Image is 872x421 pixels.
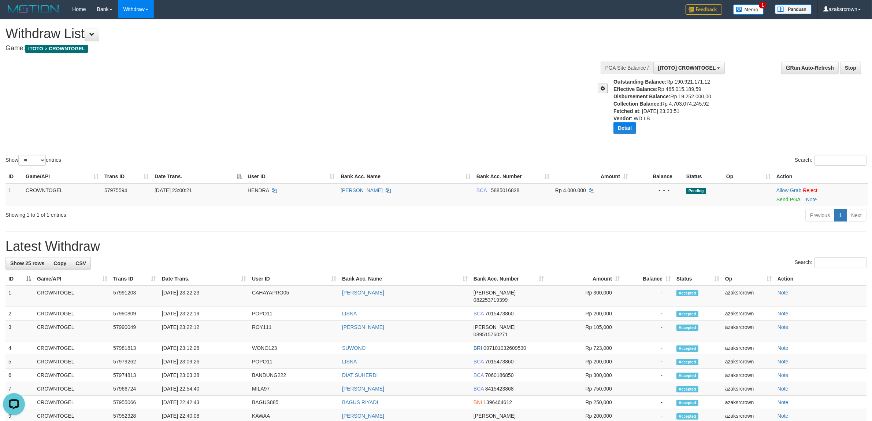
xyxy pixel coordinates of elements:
th: Op: activate to sort column ascending [723,170,773,183]
a: 1 [834,209,847,222]
th: Action [773,170,868,183]
a: BAGUS RIYADI [342,399,378,405]
th: ID: activate to sort column descending [5,272,34,286]
td: CROWNTOGEL [23,183,101,206]
th: Bank Acc. Name: activate to sort column ascending [338,170,474,183]
span: Copy [53,260,66,266]
td: ROY111 [249,321,339,341]
td: BANDUNG222 [249,369,339,382]
label: Show entries [5,155,61,166]
b: Effective Balance: [613,86,658,92]
span: Copy 089515760271 to clipboard [474,332,508,337]
a: Note [778,372,788,378]
a: Note [778,399,788,405]
th: Action [775,272,867,286]
span: [PERSON_NAME] [474,324,516,330]
th: Balance: activate to sort column ascending [623,272,674,286]
td: azaksrcrown [722,355,775,369]
td: - [623,369,674,382]
span: BCA [474,359,484,365]
button: [ITOTO] CROWNTOGEL [653,62,725,74]
button: Detail [613,122,636,134]
td: - [623,286,674,307]
a: Allow Grab [776,187,801,193]
span: BCA [474,311,484,316]
td: 57990809 [110,307,159,321]
span: Accepted [676,400,698,406]
span: BRI [474,345,482,351]
td: Rp 250,000 [547,396,623,409]
th: Bank Acc. Number: activate to sort column ascending [471,272,547,286]
span: · [776,187,803,193]
th: ID [5,170,23,183]
a: Note [778,311,788,316]
span: Pending [686,188,706,194]
img: MOTION_logo.png [5,4,61,15]
span: Accepted [676,345,698,352]
td: POPO11 [249,355,339,369]
th: Status: activate to sort column ascending [674,272,722,286]
td: azaksrcrown [722,369,775,382]
b: Vendor [613,116,631,121]
td: 3 [5,321,34,341]
td: azaksrcrown [722,286,775,307]
td: 2 [5,307,34,321]
th: Trans ID: activate to sort column ascending [110,272,159,286]
b: Fetched at [613,108,639,114]
span: BCA [476,187,487,193]
a: [PERSON_NAME] [342,290,384,296]
td: CROWNTOGEL [34,355,110,369]
td: [DATE] 22:54:40 [159,382,249,396]
td: azaksrcrown [722,382,775,396]
td: [DATE] 23:12:28 [159,341,249,355]
span: Copy 097101032609530 to clipboard [483,345,526,351]
td: CROWNTOGEL [34,286,110,307]
span: Accepted [676,413,698,420]
td: Rp 723,000 [547,341,623,355]
td: Rp 105,000 [547,321,623,341]
span: 57975594 [104,187,127,193]
th: Amount: activate to sort column ascending [547,272,623,286]
td: CROWNTOGEL [34,321,110,341]
td: 57991203 [110,286,159,307]
td: CAHAYAPRO05 [249,286,339,307]
span: CSV [75,260,86,266]
a: LISNA [342,359,357,365]
select: Showentries [18,155,46,166]
span: Accepted [676,290,698,296]
a: [PERSON_NAME] [341,187,383,193]
td: Rp 200,000 [547,355,623,369]
span: Accepted [676,386,698,392]
span: Accepted [676,311,698,317]
span: Copy 7060186850 to clipboard [485,372,514,378]
th: Game/API: activate to sort column ascending [34,272,110,286]
a: Stop [840,62,861,74]
th: Bank Acc. Name: activate to sort column ascending [339,272,471,286]
td: 57955066 [110,396,159,409]
td: [DATE] 23:22:12 [159,321,249,341]
a: CSV [71,257,91,270]
td: 1 [5,286,34,307]
b: Disbursement Balance: [613,94,671,99]
div: Rp 190.921.171,12 Rp 465.015.189,59 Rp 19.252.000,00 Rp 4.703.074.245,92 : [DATE] 23:23:51 : WD LB [613,78,728,139]
a: [PERSON_NAME] [342,386,384,392]
h1: Withdraw List [5,26,574,41]
a: Note [778,345,788,351]
h1: Latest Withdraw [5,239,867,254]
span: BCA [474,372,484,378]
td: - [623,355,674,369]
span: Copy 7015473860 to clipboard [485,359,514,365]
td: BAGUS885 [249,396,339,409]
th: Date Trans.: activate to sort column descending [152,170,245,183]
th: Op: activate to sort column ascending [722,272,775,286]
th: Amount: activate to sort column ascending [552,170,631,183]
th: User ID: activate to sort column ascending [245,170,338,183]
td: azaksrcrown [722,321,775,341]
span: HENDRA [248,187,269,193]
td: 57974813 [110,369,159,382]
td: CROWNTOGEL [34,341,110,355]
b: Outstanding Balance: [613,79,667,85]
span: [ITOTO] CROWNTOGEL [658,65,716,71]
td: 5 [5,355,34,369]
span: Copy 7015473860 to clipboard [485,311,514,316]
